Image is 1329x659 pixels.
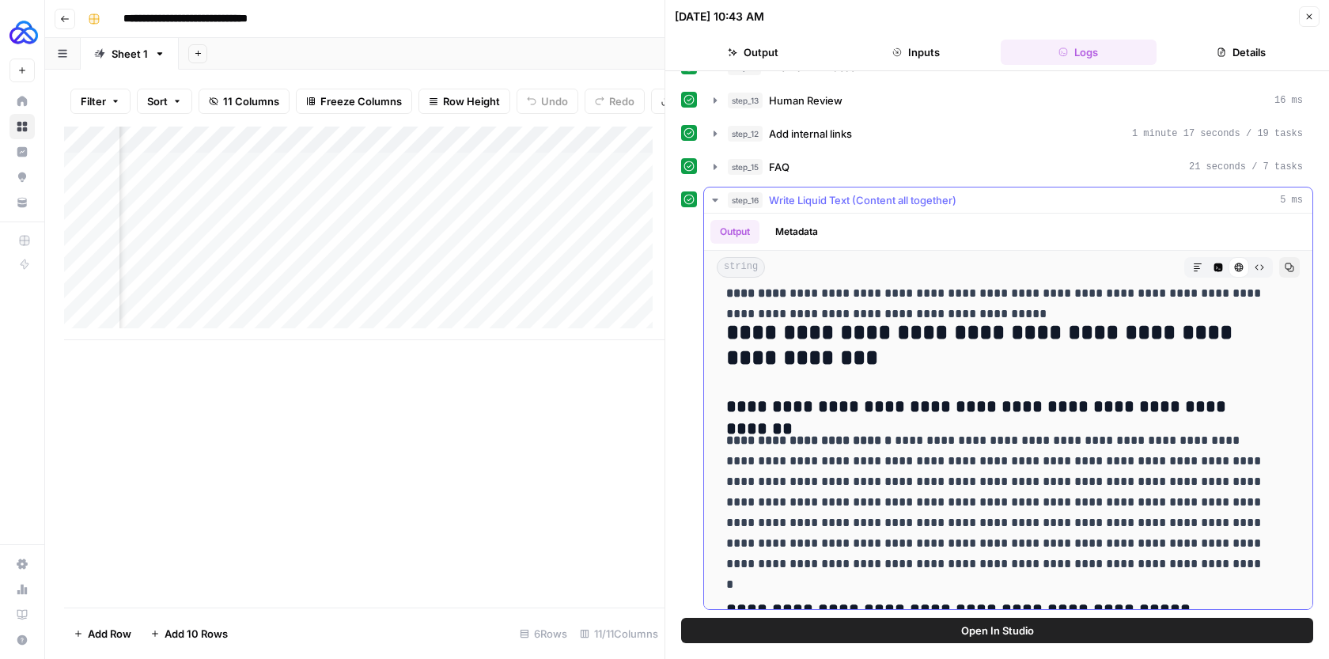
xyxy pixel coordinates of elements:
[1163,40,1320,65] button: Details
[9,190,35,215] a: Your Data
[513,621,574,646] div: 6 Rows
[1274,93,1303,108] span: 16 ms
[70,89,131,114] button: Filter
[9,627,35,653] button: Help + Support
[418,89,510,114] button: Row Height
[675,9,764,25] div: [DATE] 10:43 AM
[517,89,578,114] button: Undo
[320,93,402,109] span: Freeze Columns
[675,40,831,65] button: Output
[609,93,634,109] span: Redo
[199,89,290,114] button: 11 Columns
[9,13,35,52] button: Workspace: AUQ
[112,46,148,62] div: Sheet 1
[223,93,279,109] span: 11 Columns
[9,114,35,139] a: Browse
[717,257,765,278] span: string
[165,626,228,642] span: Add 10 Rows
[961,623,1034,638] span: Open In Studio
[1280,193,1303,207] span: 5 ms
[769,93,842,108] span: Human Review
[769,192,956,208] span: Write Liquid Text (Content all together)
[81,38,179,70] a: Sheet 1
[9,139,35,165] a: Insights
[81,93,106,109] span: Filter
[9,18,38,47] img: AUQ Logo
[769,159,789,175] span: FAQ
[704,154,1312,180] button: 21 seconds / 7 tasks
[1132,127,1303,141] span: 1 minute 17 seconds / 19 tasks
[1001,40,1157,65] button: Logs
[681,618,1313,643] button: Open In Studio
[728,126,763,142] span: step_12
[88,626,131,642] span: Add Row
[541,93,568,109] span: Undo
[728,159,763,175] span: step_15
[296,89,412,114] button: Freeze Columns
[443,93,500,109] span: Row Height
[766,220,827,244] button: Metadata
[585,89,645,114] button: Redo
[704,214,1312,609] div: 5 ms
[9,89,35,114] a: Home
[141,621,237,646] button: Add 10 Rows
[147,93,168,109] span: Sort
[710,220,759,244] button: Output
[728,192,763,208] span: step_16
[9,577,35,602] a: Usage
[838,40,994,65] button: Inputs
[9,551,35,577] a: Settings
[9,602,35,627] a: Learning Hub
[9,165,35,190] a: Opportunities
[704,121,1312,146] button: 1 minute 17 seconds / 19 tasks
[137,89,192,114] button: Sort
[704,187,1312,213] button: 5 ms
[64,621,141,646] button: Add Row
[704,88,1312,113] button: 16 ms
[728,93,763,108] span: step_13
[1189,160,1303,174] span: 21 seconds / 7 tasks
[574,621,664,646] div: 11/11 Columns
[769,126,852,142] span: Add internal links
